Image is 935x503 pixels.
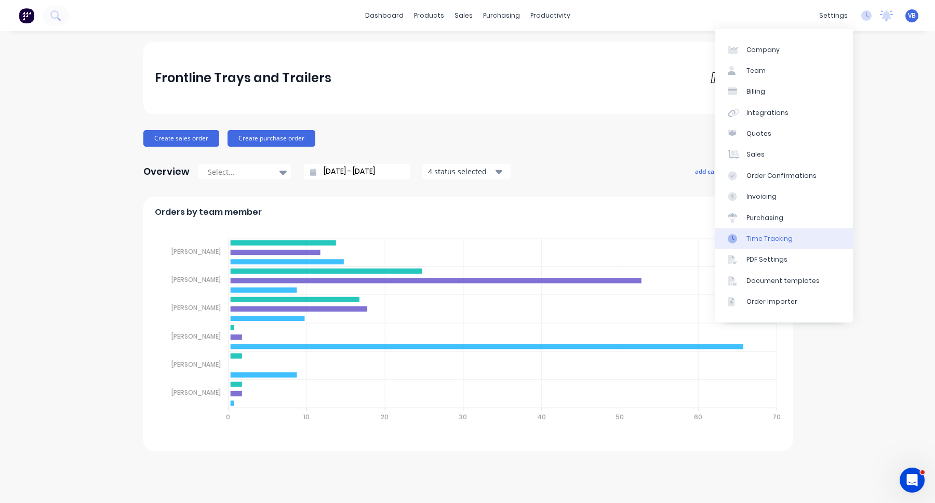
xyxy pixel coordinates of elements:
div: products [409,8,449,23]
div: productivity [525,8,576,23]
a: Order Importer [715,291,853,312]
div: PDF Settings [746,255,787,264]
a: Order Confirmations [715,165,853,186]
div: Frontline Trays and Trailers [155,68,331,88]
a: Quotes [715,123,853,144]
div: Overview [143,161,190,182]
div: Order Importer [746,297,797,306]
a: Company [715,39,853,60]
div: Invoicing [746,192,777,201]
a: Time Tracking [715,228,853,249]
tspan: 20 [381,412,389,421]
tspan: 30 [459,412,467,421]
tspan: 0 [225,412,230,421]
tspan: [PERSON_NAME] [171,332,220,341]
a: Integrations [715,102,853,123]
tspan: [PERSON_NAME] [171,360,220,369]
a: Sales [715,144,853,165]
img: Frontline Trays and Trailers [707,70,780,86]
div: Order Confirmations [746,171,817,180]
tspan: 70 [772,412,781,421]
tspan: 40 [537,412,545,421]
a: Invoicing [715,186,853,207]
a: Purchasing [715,207,853,228]
div: 4 status selected [428,166,493,177]
div: Billing [746,87,765,96]
button: 4 status selected [422,164,511,179]
span: Orders by team member [155,206,262,218]
tspan: 60 [694,412,702,421]
div: Integrations [746,108,789,118]
button: Create purchase order [228,130,315,147]
div: Purchasing [746,213,783,223]
div: Team [746,66,766,75]
tspan: 50 [616,412,624,421]
tspan: [PERSON_NAME] [171,275,220,284]
div: purchasing [478,8,525,23]
tspan: [PERSON_NAME] [171,303,220,312]
div: sales [449,8,478,23]
div: Quotes [746,129,771,138]
iframe: Intercom live chat [900,468,925,493]
div: settings [814,8,853,23]
tspan: 10 [303,412,309,421]
tspan: [PERSON_NAME] [171,247,220,256]
button: Create sales order [143,130,219,147]
tspan: [PERSON_NAME] [171,388,220,397]
a: Billing [715,81,853,102]
div: Time Tracking [746,234,793,243]
div: Company [746,45,780,55]
span: VB [908,11,916,20]
a: PDF Settings [715,249,853,270]
a: dashboard [360,8,409,23]
div: Sales [746,150,765,159]
div: Document templates [746,276,820,286]
button: add card [688,164,727,178]
a: Team [715,60,853,81]
a: Document templates [715,270,853,291]
img: Factory [19,8,34,23]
